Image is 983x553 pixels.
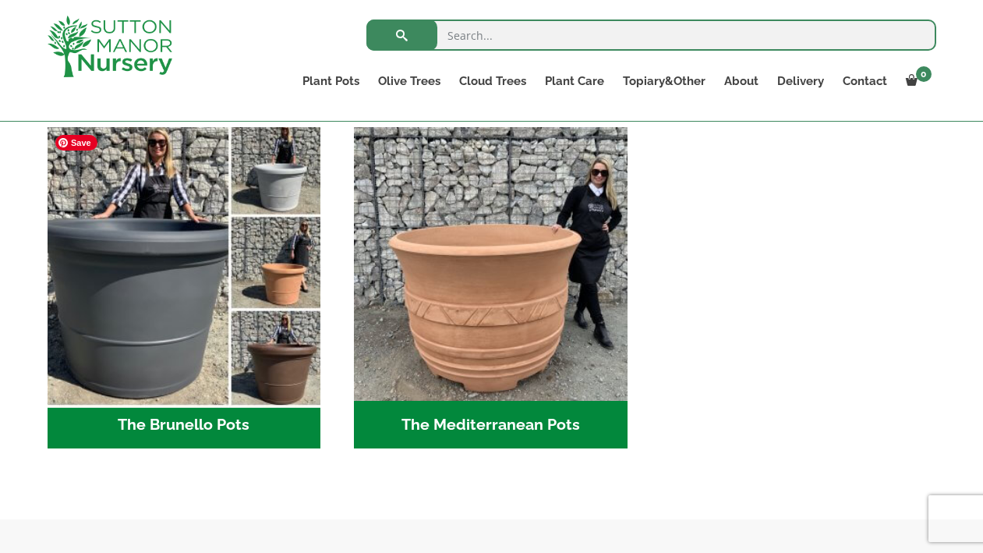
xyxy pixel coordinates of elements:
a: Cloud Trees [450,70,536,92]
img: logo [48,16,172,77]
input: Search... [366,19,936,51]
a: Visit product category The Brunello Pots [48,127,321,448]
a: Visit product category The Mediterranean Pots [354,127,628,448]
img: The Mediterranean Pots [354,127,628,401]
span: 0 [916,66,932,82]
a: Delivery [768,70,833,92]
a: 0 [896,70,936,92]
img: The Brunello Pots [41,121,327,408]
h2: The Mediterranean Pots [354,401,628,449]
a: Topiary&Other [613,70,715,92]
a: Plant Pots [293,70,369,92]
a: Contact [833,70,896,92]
span: Save [55,135,97,151]
h2: The Brunello Pots [48,401,321,449]
a: Plant Care [536,70,613,92]
a: Olive Trees [369,70,450,92]
a: About [715,70,768,92]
